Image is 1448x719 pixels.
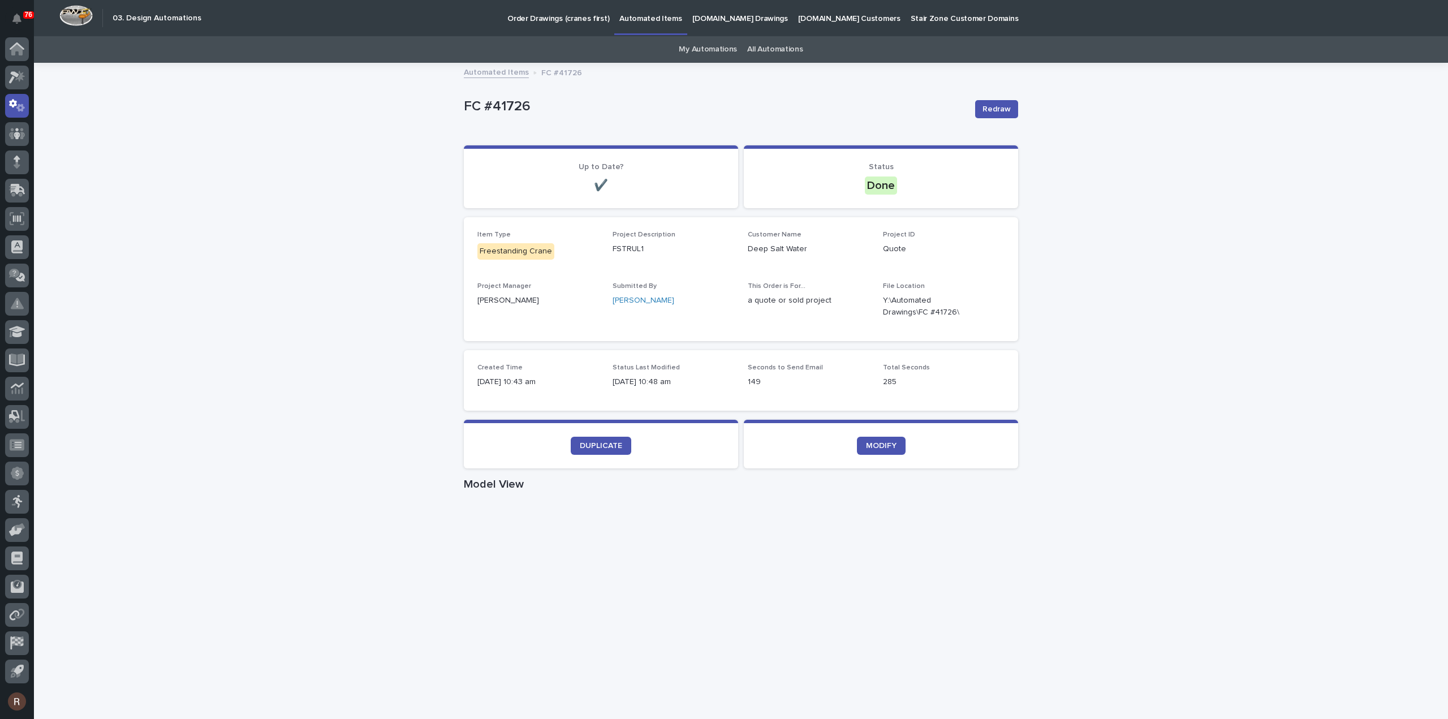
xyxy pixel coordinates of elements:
[579,163,624,171] span: Up to Date?
[748,364,823,371] span: Seconds to Send Email
[975,100,1018,118] button: Redraw
[613,283,657,290] span: Submitted By
[5,7,29,31] button: Notifications
[869,163,894,171] span: Status
[580,442,622,450] span: DUPLICATE
[883,243,1005,255] p: Quote
[613,243,734,255] p: FSTRUL1
[613,376,734,388] p: [DATE] 10:48 am
[477,376,599,388] p: [DATE] 10:43 am
[113,14,201,23] h2: 03. Design Automations
[613,364,680,371] span: Status Last Modified
[464,477,1018,491] h1: Model View
[866,442,897,450] span: MODIFY
[477,295,599,307] p: [PERSON_NAME]
[477,283,531,290] span: Project Manager
[59,5,93,26] img: Workspace Logo
[883,376,1005,388] p: 285
[883,283,925,290] span: File Location
[571,437,631,455] a: DUPLICATE
[748,376,869,388] p: 149
[5,690,29,713] button: users-avatar
[613,231,675,238] span: Project Description
[857,437,906,455] a: MODIFY
[477,243,554,260] div: Freestanding Crane
[982,104,1011,115] span: Redraw
[477,364,523,371] span: Created Time
[748,295,869,307] p: a quote or sold project
[748,283,805,290] span: This Order is For...
[477,231,511,238] span: Item Type
[25,11,32,19] p: 76
[541,66,582,78] p: FC #41726
[747,36,803,63] a: All Automations
[883,295,977,318] : Y:\Automated Drawings\FC #41726\
[464,98,966,115] p: FC #41726
[613,295,674,307] a: [PERSON_NAME]
[748,243,869,255] p: Deep Salt Water
[679,36,737,63] a: My Automations
[464,65,529,78] a: Automated Items
[477,179,725,192] p: ✔️
[14,14,29,32] div: Notifications76
[883,231,915,238] span: Project ID
[865,176,897,195] div: Done
[883,364,930,371] span: Total Seconds
[748,231,801,238] span: Customer Name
